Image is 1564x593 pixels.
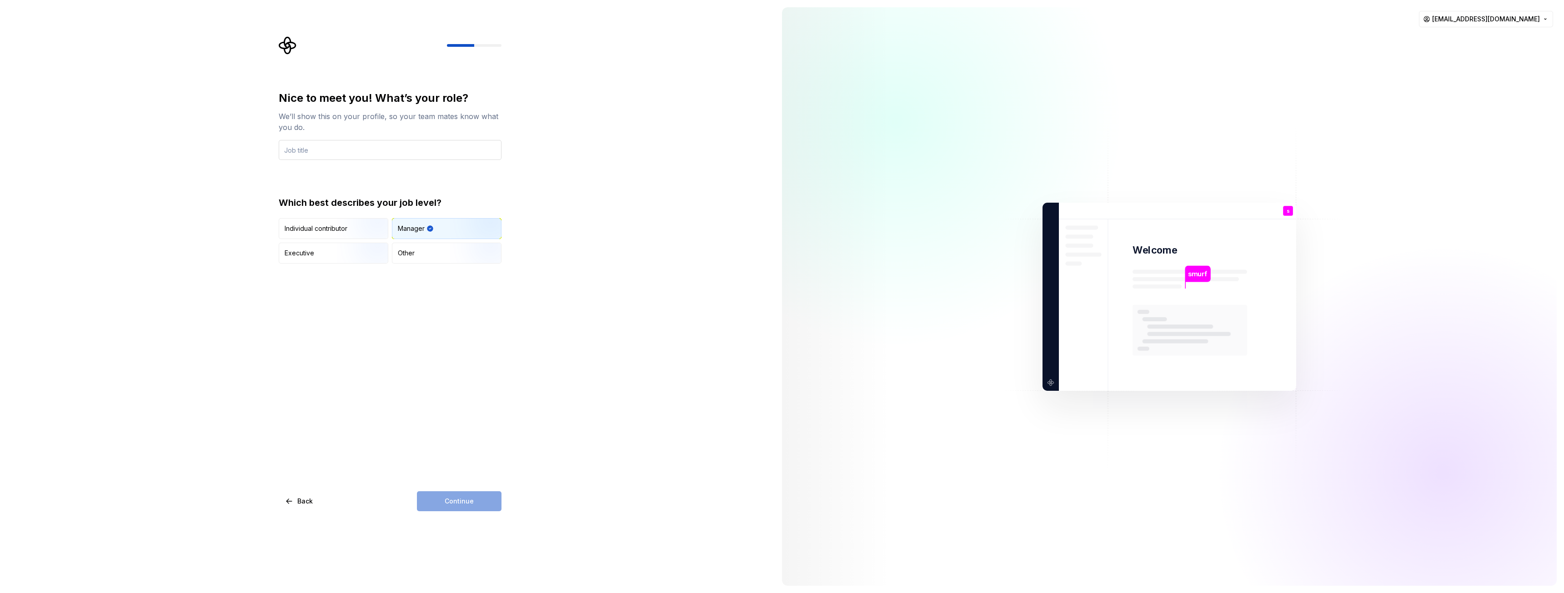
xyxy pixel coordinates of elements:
[1432,15,1540,24] span: [EMAIL_ADDRESS][DOMAIN_NAME]
[279,140,501,160] input: Job title
[279,91,501,105] div: Nice to meet you! What’s your role?
[398,224,425,233] div: Manager
[398,249,415,258] div: Other
[285,224,347,233] div: Individual contributor
[285,249,314,258] div: Executive
[279,491,321,511] button: Back
[279,36,297,55] svg: Supernova Logo
[1287,208,1289,213] p: s
[279,196,501,209] div: Which best describes your job level?
[1133,244,1177,257] p: Welcome
[1419,11,1553,27] button: [EMAIL_ADDRESS][DOMAIN_NAME]
[1188,269,1207,279] p: smurf
[297,497,313,506] span: Back
[279,111,501,133] div: We’ll show this on your profile, so your team mates know what you do.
